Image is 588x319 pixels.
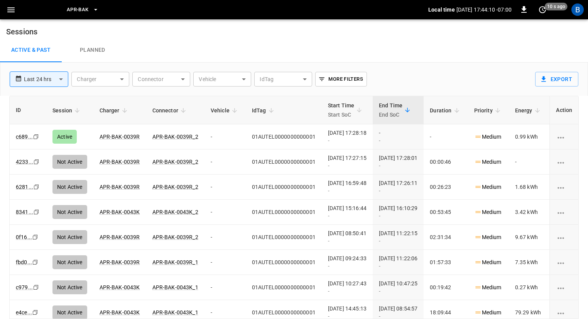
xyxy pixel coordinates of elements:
td: 0.27 kWh [509,275,549,300]
div: [DATE] 16:10:29 [379,204,417,220]
span: Start TimeStart SoC [328,101,365,119]
button: set refresh interval [536,3,549,16]
div: Start Time [328,101,355,119]
th: ID [10,96,46,124]
td: 00:26:23 [424,175,468,200]
td: 01:57:33 [424,250,468,275]
p: Medium [474,233,502,241]
div: Not Active [52,155,87,169]
div: charging session options [556,208,572,216]
div: profile-icon [571,3,584,16]
a: APR-BAK-0043K_2 [152,209,198,215]
td: 01AUTEL0000000000001 [246,124,322,149]
div: - [379,262,417,270]
div: Not Active [52,255,87,269]
p: Medium [474,258,502,266]
a: 8341... [16,209,33,215]
a: APR-BAK-0043K [100,309,140,316]
div: - [328,212,367,220]
td: - [204,149,246,175]
div: - [328,262,367,270]
div: - [379,129,417,144]
td: - [204,175,246,200]
div: charging session options [556,183,572,191]
p: Medium [474,183,502,191]
a: APR-BAK-0039R [100,184,140,190]
td: 01AUTEL0000000000001 [246,149,322,175]
a: APR-BAK-0039R [100,134,140,140]
td: 9.67 kWh [509,225,549,250]
a: APR-BAK-0039R [100,234,140,240]
a: APR-BAK-0043K [100,284,140,290]
a: APR-BAK-0039R_2 [152,134,198,140]
td: 00:00:46 [424,149,468,175]
a: fbd0... [16,259,32,265]
a: c689... [16,134,33,140]
div: copy [33,158,41,166]
td: 01AUTEL0000000000001 [246,200,322,225]
p: Medium [474,133,502,141]
th: Action [549,96,578,124]
div: Last 24 hrs [24,72,68,87]
div: charging session options [556,133,572,141]
a: APR-BAK-0039R_1 [152,259,198,265]
span: Vehicle [211,106,240,115]
div: - [379,162,417,170]
div: [DATE] 09:24:33 [328,255,367,270]
p: Local time [428,6,455,14]
a: 6281... [16,184,33,190]
div: copy [33,208,41,216]
div: Not Active [52,230,87,244]
div: copy [32,308,39,317]
div: charging session options [556,309,572,316]
span: End TimeEnd SoC [379,101,412,119]
p: Medium [474,208,502,216]
div: - [328,137,367,144]
div: [DATE] 17:28:01 [379,154,417,170]
span: Energy [515,106,542,115]
div: End Time [379,101,402,119]
div: copy [32,258,39,266]
div: [DATE] 17:27:15 [328,154,367,170]
div: charging session options [556,283,572,291]
p: Medium [474,283,502,292]
div: Not Active [52,180,87,194]
div: Active [52,130,77,144]
span: Session [52,106,82,115]
span: Charger [100,106,130,115]
div: [DATE] 16:59:48 [328,179,367,195]
div: [DATE] 17:28:18 [328,129,367,144]
td: - [204,124,246,149]
span: APR-BAK [110,5,132,14]
td: - [204,250,246,275]
div: charging session options [556,233,572,241]
span: 10 s ago [545,3,568,10]
div: - [328,187,367,195]
p: Start SoC [328,110,355,119]
td: 1.68 kWh [509,175,549,200]
span: Priority [474,106,503,115]
td: 01AUTEL0000000000001 [246,250,322,275]
div: [DATE] 10:47:25 [379,280,417,295]
td: - [424,124,468,149]
span: Connector [152,106,188,115]
div: [DATE] 11:22:15 [379,229,417,245]
div: - [379,212,417,220]
div: [DATE] 11:22:06 [379,255,417,270]
span: IdTag [252,106,276,115]
a: e4ce... [16,309,32,316]
p: Medium [474,309,502,317]
td: 01AUTEL0000000000001 [246,225,322,250]
a: Planned [62,38,123,63]
button: Export [535,72,578,87]
div: Not Active [52,280,87,294]
div: charging session options [556,258,572,266]
a: APR-BAK-0039R_2 [152,234,198,240]
a: APR-BAK-0039R_2 [152,159,198,165]
td: 3.42 kWh [509,200,549,225]
div: copy [33,183,41,191]
img: ampcontrol.io logo [22,2,90,12]
div: copy [32,283,40,292]
td: 01AUTEL0000000000001 [246,175,322,200]
a: APR-BAK-0043K_1 [152,309,198,316]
